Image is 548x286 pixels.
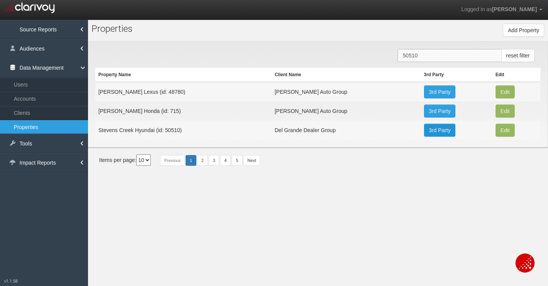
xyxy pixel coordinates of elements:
[209,155,219,166] a: 3
[496,105,515,118] button: Edit
[100,23,105,34] span: o
[503,24,544,37] button: Add Property
[95,101,272,121] td: [PERSON_NAME] Honda (id: 715)
[493,68,540,82] th: Edit
[232,155,242,166] a: 5
[272,101,421,121] td: [PERSON_NAME] Auto Group
[243,155,261,166] a: Next
[160,155,185,166] a: Previous
[501,49,535,62] button: reset filter
[186,155,196,166] a: 1
[272,68,421,82] th: Client Name
[455,0,548,19] a: Logged in as[PERSON_NAME]
[272,82,421,101] td: [PERSON_NAME] Auto Group
[272,121,421,140] td: Del Grande Dealer Group
[197,155,208,166] a: 2
[492,6,537,12] span: [PERSON_NAME]
[421,68,493,82] th: 3rd Party
[91,24,227,34] h1: Pr perties
[461,6,492,12] span: Logged in as
[424,85,456,98] a: 3rd Party
[424,124,456,137] a: 3rd Party
[496,85,515,98] button: Edit
[95,121,272,140] td: Stevens Creek Hyundai (id: 50510)
[220,155,231,166] a: 4
[99,154,151,166] div: Items per page:
[398,49,501,62] input: Search Properties
[424,105,456,118] a: 3rd Party
[496,124,515,137] button: Edit
[95,82,272,101] td: [PERSON_NAME] Lexus (id: 48780)
[95,68,272,82] th: Property Name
